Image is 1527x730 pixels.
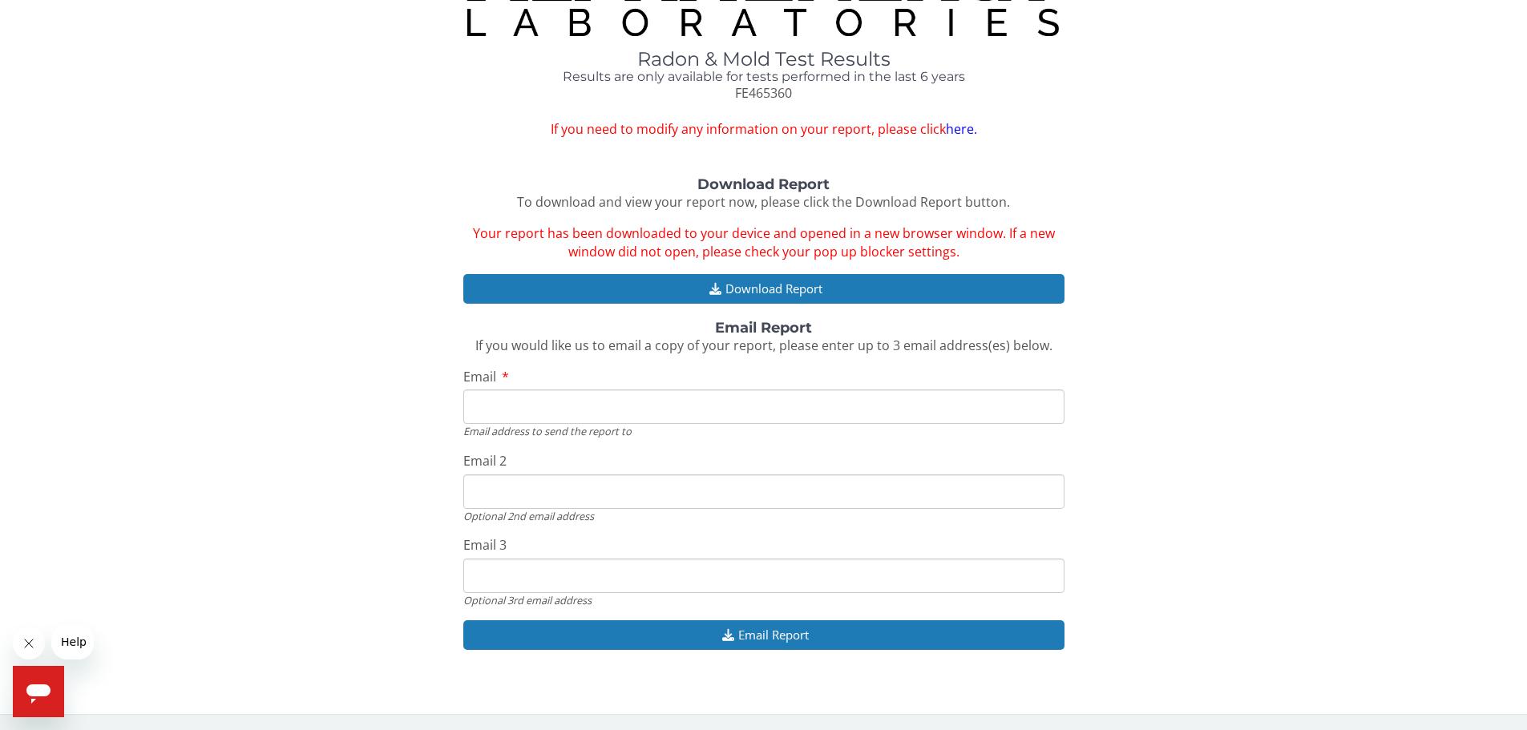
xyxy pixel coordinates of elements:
[517,193,1010,211] span: To download and view your report now, please click the Download Report button.
[946,120,977,138] a: here.
[473,224,1055,260] span: Your report has been downloaded to your device and opened in a new browser window. If a new windo...
[13,627,45,659] iframe: Close message
[13,666,64,717] iframe: Button to launch messaging window
[697,175,830,193] strong: Download Report
[463,509,1064,523] div: Optional 2nd email address
[463,70,1064,84] h4: Results are only available for tests performed in the last 6 years
[735,84,792,102] span: FE465360
[463,368,496,385] span: Email
[463,120,1064,139] span: If you need to modify any information on your report, please click
[475,337,1052,354] span: If you would like us to email a copy of your report, please enter up to 3 email address(es) below.
[51,624,94,659] iframe: Message from company
[463,424,1064,438] div: Email address to send the report to
[463,593,1064,607] div: Optional 3rd email address
[715,319,812,337] strong: Email Report
[463,620,1064,650] button: Email Report
[463,536,507,554] span: Email 3
[463,49,1064,70] h1: Radon & Mold Test Results
[463,452,507,470] span: Email 2
[463,274,1064,304] button: Download Report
